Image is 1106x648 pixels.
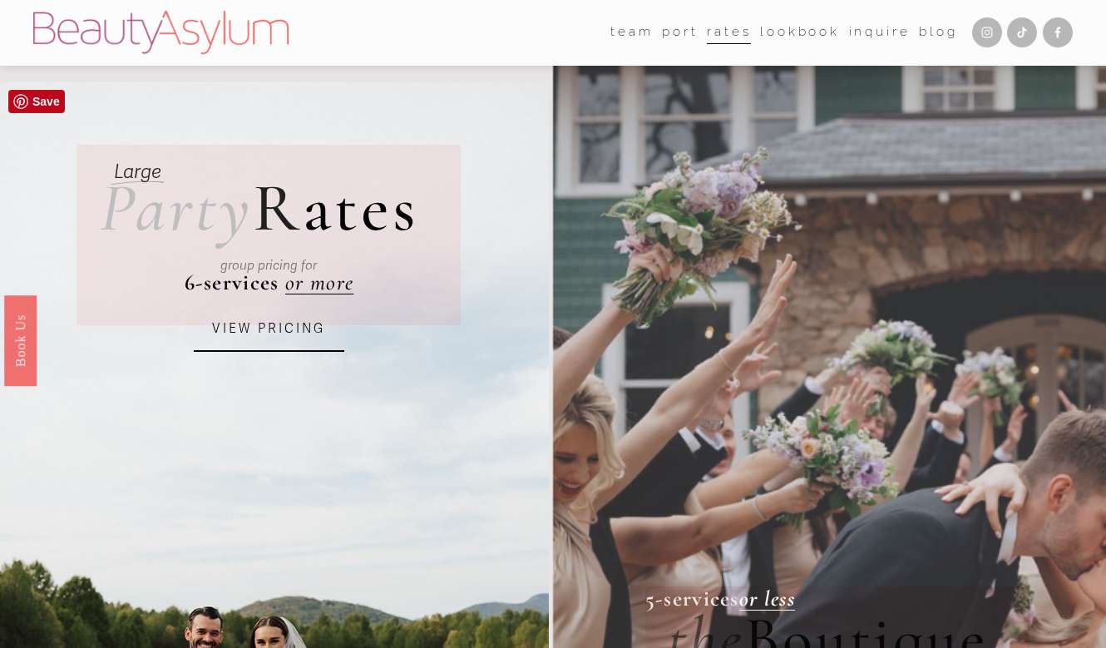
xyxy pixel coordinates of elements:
[1043,17,1073,47] a: Facebook
[220,258,317,273] em: group pricing for
[194,307,343,352] a: VIEW PRICING
[100,174,419,242] h2: ates
[610,21,653,44] span: team
[645,586,739,612] strong: 5-services
[739,586,795,612] a: or less
[610,20,653,46] a: folder dropdown
[919,20,957,46] a: Blog
[849,20,911,46] a: Inquire
[33,11,289,54] img: Beauty Asylum | Bridal Hair &amp; Makeup Charlotte &amp; Atlanta
[662,20,698,46] a: port
[8,90,65,113] a: Pin it!
[114,160,161,184] em: Large
[1007,17,1037,47] a: TikTok
[4,294,37,385] a: Book Us
[253,166,303,249] span: R
[760,20,840,46] a: Lookbook
[100,166,252,249] em: Party
[972,17,1002,47] a: Instagram
[707,20,751,46] a: Rates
